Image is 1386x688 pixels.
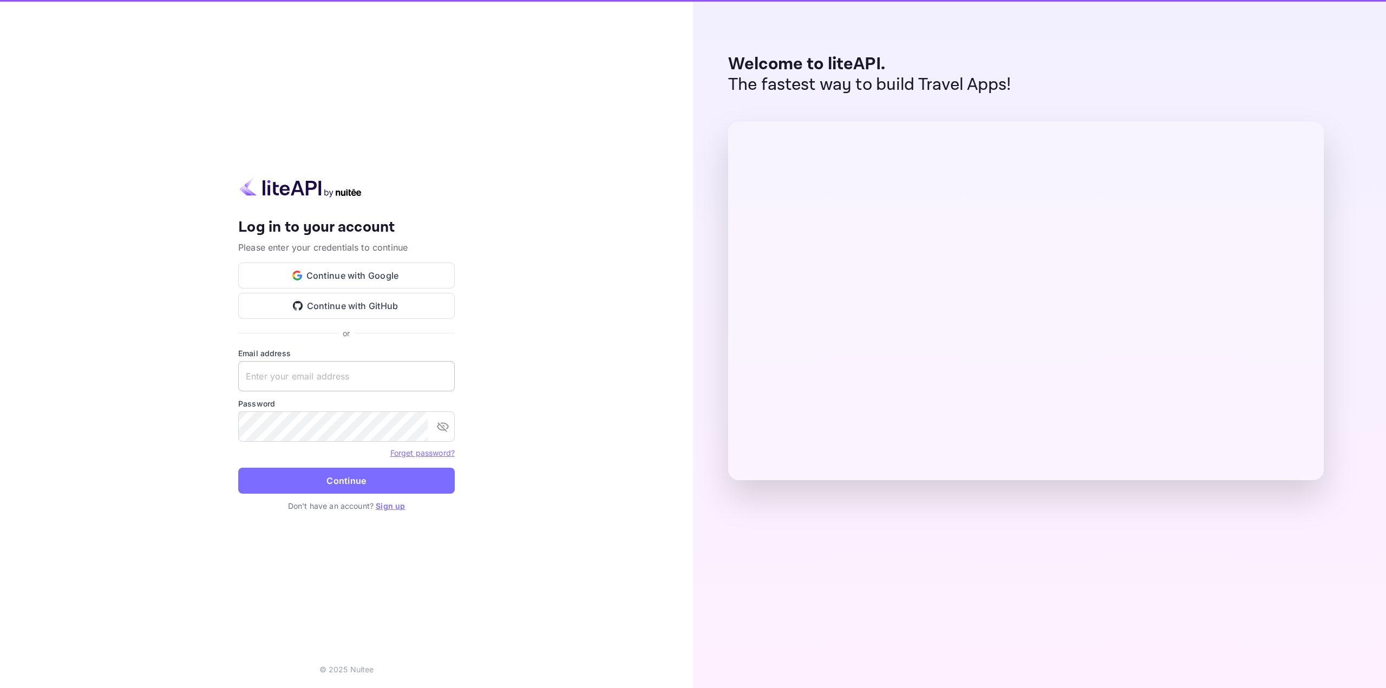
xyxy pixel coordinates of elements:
[390,448,455,457] a: Forget password?
[319,664,374,675] p: © 2025 Nuitee
[238,176,363,198] img: liteapi
[376,501,405,510] a: Sign up
[238,361,455,391] input: Enter your email address
[238,218,455,237] h4: Log in to your account
[432,416,454,437] button: toggle password visibility
[728,75,1011,95] p: The fastest way to build Travel Apps!
[238,500,455,512] p: Don't have an account?
[390,447,455,458] a: Forget password?
[238,263,455,289] button: Continue with Google
[238,241,455,254] p: Please enter your credentials to continue
[728,54,1011,75] p: Welcome to liteAPI.
[728,122,1324,480] img: liteAPI Dashboard Preview
[343,327,350,339] p: or
[238,293,455,319] button: Continue with GitHub
[238,398,455,409] label: Password
[238,348,455,359] label: Email address
[238,468,455,494] button: Continue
